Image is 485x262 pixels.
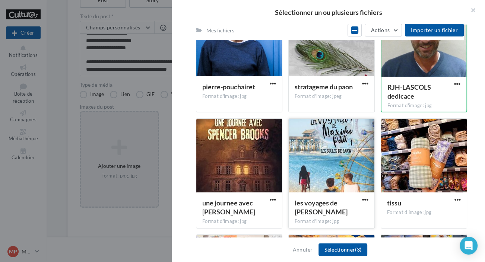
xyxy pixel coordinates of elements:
[460,237,478,255] div: Open Intercom Messenger
[184,9,473,16] h2: Sélectionner un ou plusieurs fichiers
[387,102,460,109] div: Format d'image: jpg
[318,243,367,256] button: Sélectionner(3)
[411,27,458,33] span: Importer un fichier
[295,199,348,216] span: les voyages de maxime petit
[290,245,316,254] button: Annuler
[202,218,276,225] div: Format d'image: jpg
[202,93,276,100] div: Format d'image: jpg
[355,246,361,253] span: (3)
[206,27,234,34] div: Mes fichiers
[387,199,401,207] span: tissu
[295,83,353,91] span: stratageme du paon
[202,83,255,91] span: pierre-pouchairet
[202,199,255,216] span: une journee avec spencer brooks
[405,24,464,36] button: Importer un fichier
[365,24,402,36] button: Actions
[295,218,368,225] div: Format d'image: jpg
[387,209,461,216] div: Format d'image: jpg
[387,83,431,100] span: RJH-LASCOLS dedicace
[295,93,368,100] div: Format d'image: jpeg
[371,27,390,33] span: Actions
